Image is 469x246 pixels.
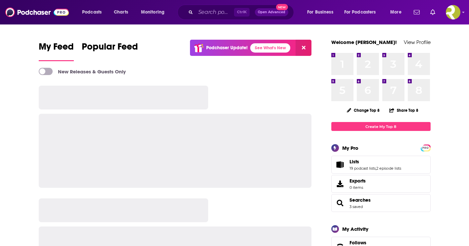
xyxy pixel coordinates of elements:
a: Lists [334,160,347,169]
p: Podchaser Update! [206,45,248,51]
a: Charts [110,7,132,18]
button: open menu [77,7,110,18]
span: Exports [350,178,366,184]
a: Searches [350,197,371,203]
a: PRO [422,145,430,150]
span: Searches [331,194,431,212]
div: My Pro [342,145,358,151]
input: Search podcasts, credits, & more... [196,7,234,18]
button: Change Top 8 [343,106,384,114]
span: Open Advanced [258,11,285,14]
a: New Releases & Guests Only [39,68,126,75]
a: Welcome [PERSON_NAME]! [331,39,397,45]
a: 3 saved [350,204,363,209]
span: 0 items [350,185,366,190]
a: Show notifications dropdown [428,7,438,18]
span: PRO [422,145,430,150]
a: Lists [350,159,401,165]
span: Ctrl K [234,8,250,17]
a: My Feed [39,41,74,61]
span: Exports [334,179,347,188]
img: Podchaser - Follow, Share and Rate Podcasts [5,6,69,19]
a: 19 podcast lists [350,166,376,171]
button: open menu [386,7,410,18]
span: Popular Feed [82,41,138,56]
a: View Profile [404,39,431,45]
span: My Feed [39,41,74,56]
span: Logged in as ResoluteTulsa [446,5,460,20]
a: Searches [334,198,347,208]
button: Share Top 8 [389,104,419,117]
a: Follows [350,240,412,246]
span: Lists [331,156,431,174]
a: Exports [331,175,431,193]
button: open menu [136,7,173,18]
span: Monitoring [141,8,164,17]
span: Lists [350,159,359,165]
span: Charts [114,8,128,17]
div: Search podcasts, credits, & more... [184,5,300,20]
a: Create My Top 8 [331,122,431,131]
span: For Business [307,8,333,17]
button: open menu [303,7,342,18]
span: Podcasts [82,8,102,17]
a: Show notifications dropdown [411,7,422,18]
div: My Activity [342,226,368,232]
span: Follows [350,240,366,246]
a: See What's New [250,43,290,53]
span: For Podcasters [344,8,376,17]
a: Popular Feed [82,41,138,61]
span: New [276,4,288,10]
button: Open AdvancedNew [255,8,288,16]
button: Show profile menu [446,5,460,20]
span: More [390,8,401,17]
button: open menu [340,7,386,18]
img: User Profile [446,5,460,20]
a: 2 episode lists [376,166,401,171]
